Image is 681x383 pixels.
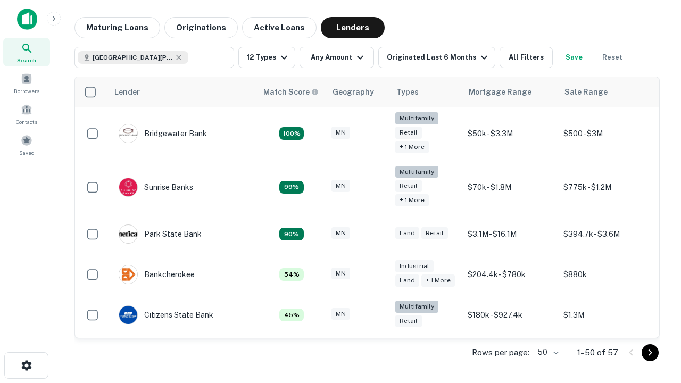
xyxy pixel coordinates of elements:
div: Land [395,274,419,287]
a: Search [3,38,50,66]
div: Originated Last 6 Months [387,51,491,64]
img: picture [119,124,137,143]
div: + 1 more [395,194,429,206]
div: Matching Properties: 5, hasApolloMatch: undefined [279,309,304,321]
div: Lender [114,86,140,98]
td: $204.4k - $780k [462,254,558,295]
td: $50k - $3.3M [462,107,558,161]
iframe: Chat Widget [628,298,681,349]
div: 50 [534,345,560,360]
div: Types [396,86,419,98]
span: Contacts [16,118,37,126]
td: $880k [558,254,654,295]
button: Originated Last 6 Months [378,47,495,68]
a: Contacts [3,99,50,128]
span: Saved [19,148,35,157]
button: All Filters [500,47,553,68]
div: MN [331,268,350,280]
div: Matching Properties: 20, hasApolloMatch: undefined [279,127,304,140]
div: Industrial [395,260,434,272]
th: Mortgage Range [462,77,558,107]
a: Saved [3,130,50,159]
img: picture [119,265,137,284]
img: capitalize-icon.png [17,9,37,30]
th: Capitalize uses an advanced AI algorithm to match your search with the best lender. The match sco... [257,77,326,107]
img: picture [119,225,137,243]
div: MN [331,127,350,139]
div: MN [331,308,350,320]
button: Lenders [321,17,385,38]
div: Mortgage Range [469,86,531,98]
img: picture [119,306,137,324]
button: Reset [595,47,629,68]
div: Multifamily [395,301,438,313]
span: [GEOGRAPHIC_DATA][PERSON_NAME], [GEOGRAPHIC_DATA], [GEOGRAPHIC_DATA] [93,53,172,62]
td: $394.7k - $3.6M [558,214,654,254]
div: MN [331,227,350,239]
button: Maturing Loans [74,17,160,38]
div: Retail [421,227,448,239]
button: Originations [164,17,238,38]
div: Park State Bank [119,224,202,244]
div: Matching Properties: 10, hasApolloMatch: undefined [279,228,304,240]
div: Capitalize uses an advanced AI algorithm to match your search with the best lender. The match sco... [263,86,319,98]
td: $70k - $1.8M [462,161,558,214]
td: $775k - $1.2M [558,161,654,214]
img: picture [119,178,137,196]
button: Any Amount [300,47,374,68]
div: + 1 more [421,274,455,287]
div: Retail [395,127,422,139]
div: Multifamily [395,112,438,124]
div: MN [331,180,350,192]
p: 1–50 of 57 [577,346,618,359]
div: Land [395,227,419,239]
div: Geography [333,86,374,98]
button: Save your search to get updates of matches that match your search criteria. [557,47,591,68]
div: Retail [395,315,422,327]
button: Active Loans [242,17,317,38]
div: + 1 more [395,141,429,153]
div: Matching Properties: 11, hasApolloMatch: undefined [279,181,304,194]
a: Borrowers [3,69,50,97]
th: Lender [108,77,257,107]
h6: Match Score [263,86,317,98]
td: $485k - $519.9k [558,335,654,376]
div: Bridgewater Bank [119,124,207,143]
div: Retail [395,180,422,192]
td: $180k - $927.4k [462,295,558,335]
span: Search [17,56,36,64]
div: Bankcherokee [119,265,195,284]
div: Multifamily [395,166,438,178]
button: Go to next page [642,344,659,361]
th: Types [390,77,462,107]
th: Geography [326,77,390,107]
div: Sunrise Banks [119,178,193,197]
td: $500 - $3M [558,107,654,161]
div: Citizens State Bank [119,305,213,324]
span: Borrowers [14,87,39,95]
p: Rows per page: [472,346,529,359]
td: $3.1M - $16.1M [462,214,558,254]
td: $1.3M [558,295,654,335]
th: Sale Range [558,77,654,107]
div: Sale Range [564,86,608,98]
td: $384k - $2M [462,335,558,376]
div: Matching Properties: 6, hasApolloMatch: undefined [279,268,304,281]
button: 12 Types [238,47,295,68]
